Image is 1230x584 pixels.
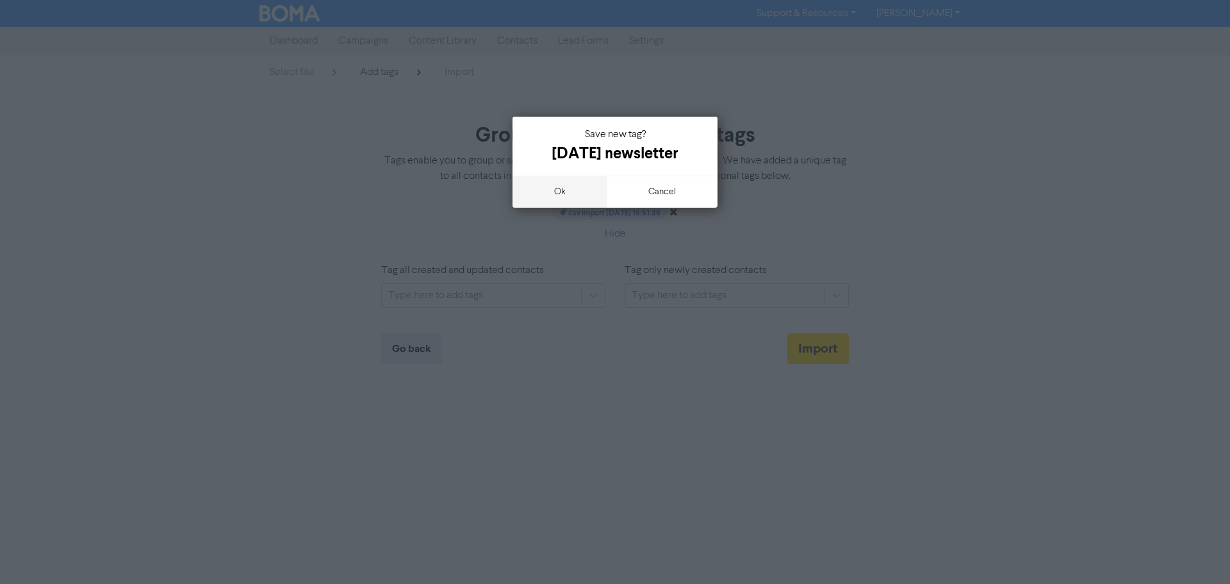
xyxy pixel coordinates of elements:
[607,176,718,208] button: cancel
[523,142,707,165] div: [DATE] newsletter
[1166,522,1230,584] iframe: Chat Widget
[523,127,707,142] div: Save new tag?
[512,176,607,208] button: ok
